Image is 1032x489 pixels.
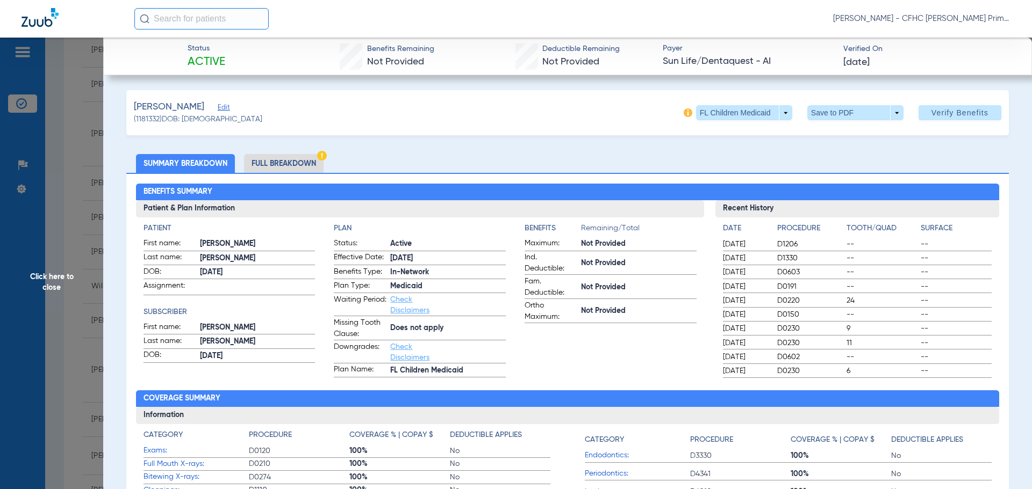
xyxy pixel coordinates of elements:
[334,266,386,279] span: Benefits Type:
[715,200,1000,217] h3: Recent History
[349,429,450,444] app-breakdown-title: Coverage % | Copay $
[921,309,992,320] span: --
[244,154,324,173] li: Full Breakdown
[777,366,843,376] span: D0230
[144,223,316,234] h4: Patient
[249,429,349,444] app-breakdown-title: Procedure
[723,253,768,264] span: [DATE]
[144,266,196,279] span: DOB:
[349,472,450,483] span: 100%
[144,471,249,483] span: Bitewing X-rays:
[723,338,768,348] span: [DATE]
[777,338,843,348] span: D0230
[200,238,316,250] span: [PERSON_NAME]
[525,223,581,234] h4: Benefits
[847,267,918,278] span: --
[450,446,550,456] span: No
[450,429,522,441] h4: Deductible Applies
[200,253,316,264] span: [PERSON_NAME]
[978,437,1032,489] div: Chat Widget
[921,352,992,362] span: --
[921,323,992,334] span: --
[349,446,450,456] span: 100%
[144,429,249,444] app-breakdown-title: Category
[777,267,843,278] span: D0603
[334,223,506,234] h4: Plan
[891,429,992,449] app-breakdown-title: Deductible Applies
[450,458,550,469] span: No
[450,429,550,444] app-breakdown-title: Deductible Applies
[921,253,992,264] span: --
[581,223,697,238] span: Remaining/Total
[847,281,918,292] span: --
[585,468,690,479] span: Periodontics:
[349,429,433,441] h4: Coverage % | Copay $
[188,55,225,70] span: Active
[791,450,891,461] span: 100%
[891,469,992,479] span: No
[847,366,918,376] span: 6
[136,407,1000,424] h3: Information
[581,282,697,293] span: Not Provided
[723,323,768,334] span: [DATE]
[777,352,843,362] span: D0602
[777,253,843,264] span: D1330
[847,352,918,362] span: --
[144,280,196,295] span: Assignment:
[136,200,704,217] h3: Patient & Plan Information
[777,309,843,320] span: D0150
[542,43,620,55] span: Deductible Remaining
[144,322,196,334] span: First name:
[581,258,697,269] span: Not Provided
[777,223,843,234] h4: Procedure
[200,322,316,333] span: [PERSON_NAME]
[144,335,196,348] span: Last name:
[450,472,550,483] span: No
[140,14,149,24] img: Search Icon
[723,295,768,306] span: [DATE]
[891,450,992,461] span: No
[791,434,875,446] h4: Coverage % | Copay $
[144,429,183,441] h4: Category
[334,364,386,377] span: Plan Name:
[390,281,506,292] span: Medicaid
[777,323,843,334] span: D0230
[390,343,429,361] a: Check Disclaimers
[581,238,697,250] span: Not Provided
[134,100,204,114] span: [PERSON_NAME]
[525,223,581,238] app-breakdown-title: Benefits
[249,429,292,441] h4: Procedure
[136,184,1000,201] h2: Benefits Summary
[249,458,349,469] span: D0210
[919,105,1001,120] button: Verify Benefits
[684,108,692,117] img: info-icon
[390,365,506,376] span: FL Children Medicaid
[777,239,843,250] span: D1206
[144,306,316,318] h4: Subscriber
[723,223,768,234] h4: Date
[581,305,697,317] span: Not Provided
[723,267,768,278] span: [DATE]
[723,223,768,238] app-breakdown-title: Date
[188,43,225,54] span: Status
[349,458,450,469] span: 100%
[334,317,386,340] span: Missing Tooth Clause:
[390,267,506,278] span: In-Network
[249,472,349,483] span: D0274
[723,366,768,376] span: [DATE]
[843,43,1015,55] span: Verified On
[200,351,316,362] span: [DATE]
[843,56,870,69] span: [DATE]
[690,469,791,479] span: D4341
[542,57,599,67] span: Not Provided
[847,338,918,348] span: 11
[334,280,386,293] span: Plan Type:
[525,276,577,298] span: Fam. Deductible:
[144,458,249,470] span: Full Mouth X-rays:
[847,295,918,306] span: 24
[921,366,992,376] span: --
[525,300,577,323] span: Ortho Maximum:
[334,294,386,316] span: Waiting Period:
